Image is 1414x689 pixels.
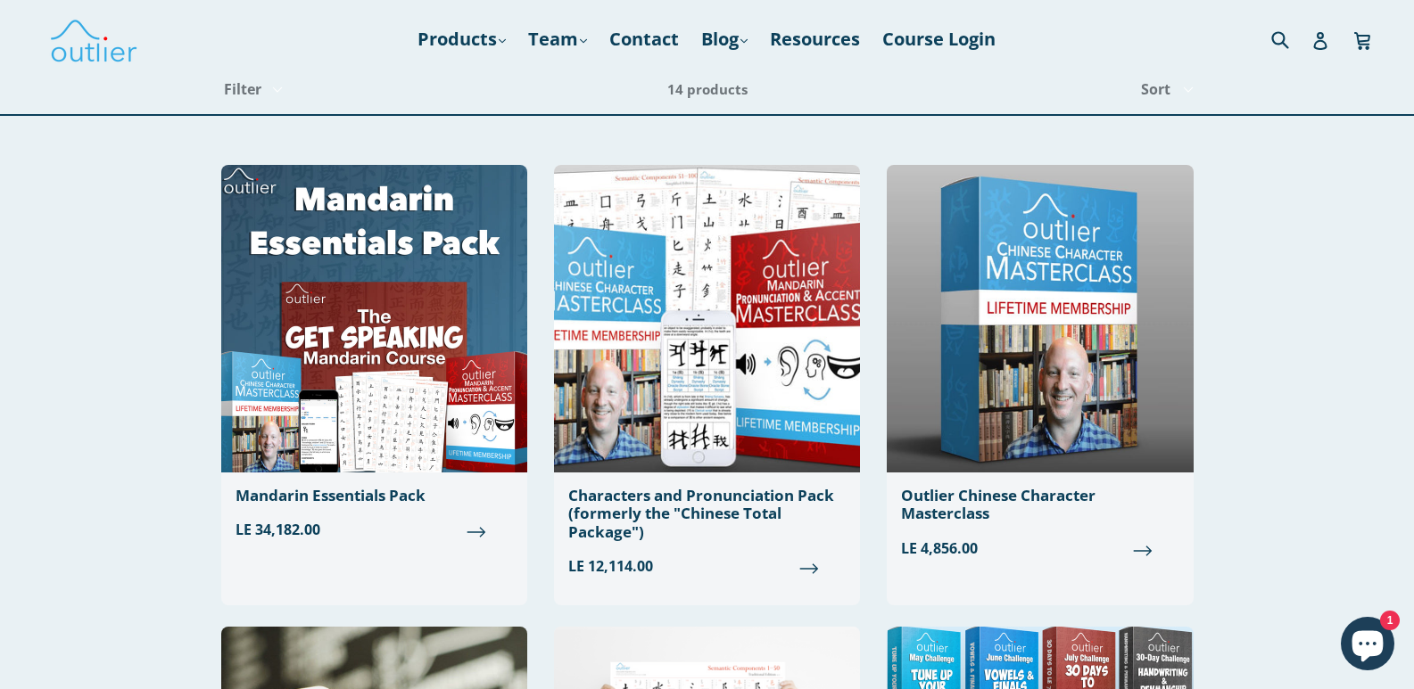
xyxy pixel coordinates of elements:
img: Outlier Linguistics [49,13,138,65]
a: Team [519,23,596,55]
div: Characters and Pronunciation Pack (formerly the "Chinese Total Package") [568,487,846,541]
span: LE 4,856.00 [901,537,1178,559]
span: 14 products [667,80,748,98]
a: Contact [600,23,688,55]
span: LE 34,182.00 [236,519,513,540]
div: Mandarin Essentials Pack [236,487,513,504]
a: Products [409,23,515,55]
img: Mandarin Essentials Pack [221,165,527,472]
img: Chinese Total Package Outlier Linguistics [554,165,860,472]
a: Characters and Pronunciation Pack (formerly the "Chinese Total Package") LE 12,114.00 [554,165,860,591]
a: Outlier Chinese Character Masterclass LE 4,856.00 [887,165,1193,573]
input: Search [1267,21,1316,57]
div: Outlier Chinese Character Masterclass [901,487,1178,523]
inbox-online-store-chat: Shopify online store chat [1335,617,1400,675]
a: Mandarin Essentials Pack LE 34,182.00 [221,165,527,554]
a: Blog [692,23,757,55]
img: Outlier Chinese Character Masterclass Outlier Linguistics [887,165,1193,472]
span: LE 12,114.00 [568,555,846,577]
a: Resources [761,23,869,55]
a: Course Login [873,23,1005,55]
